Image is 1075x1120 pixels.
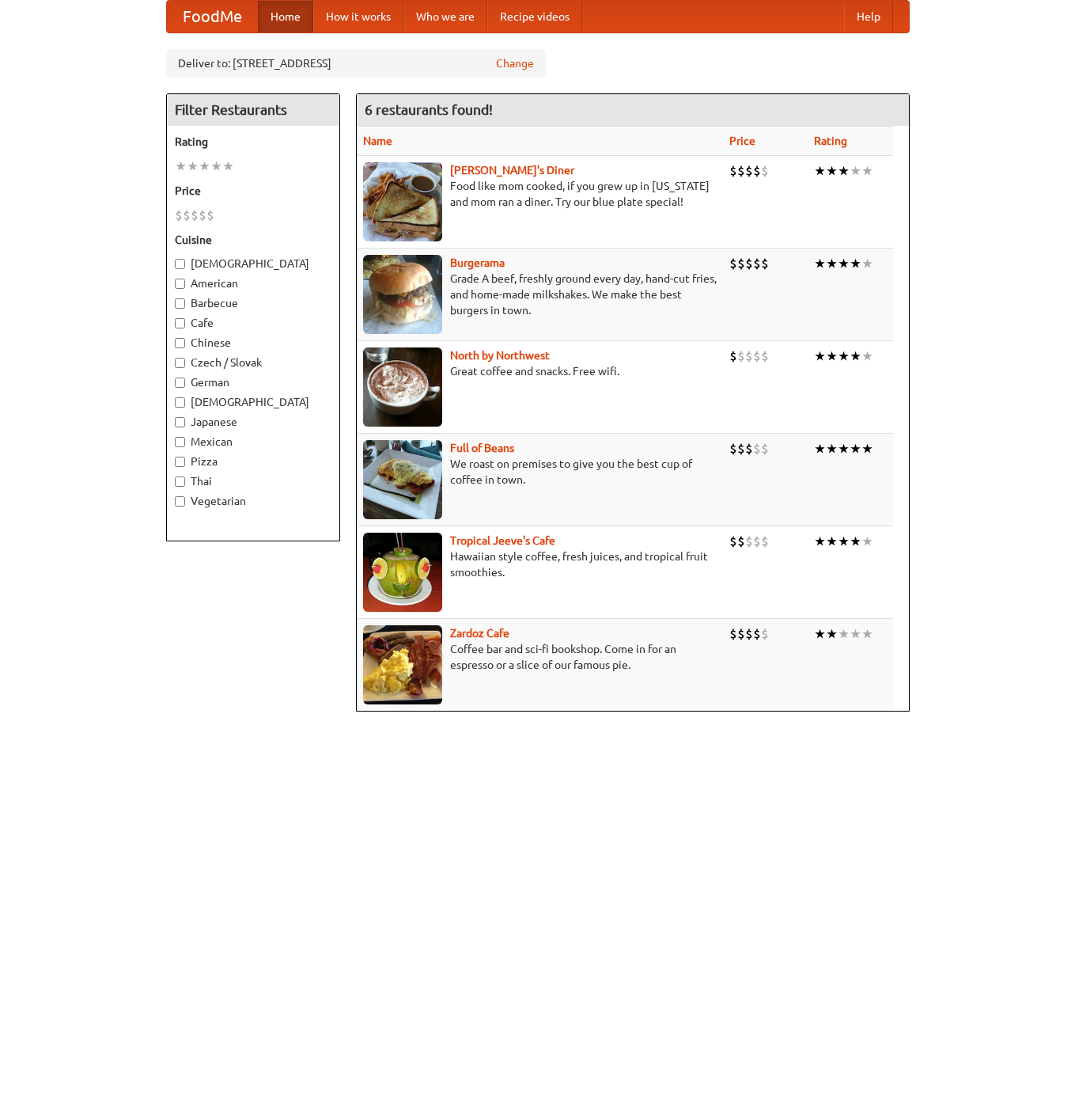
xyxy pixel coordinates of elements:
[450,627,509,640] b: Zardoz Cafe
[861,162,873,180] li: ★
[814,533,826,550] li: ★
[175,207,183,224] li: $
[175,417,185,427] input: Japanese
[737,533,745,550] li: $
[850,440,861,457] li: ★
[199,207,206,224] li: $
[166,49,546,78] div: Deliver to: [STREET_ADDRESS]
[850,162,861,180] li: ★
[745,162,753,180] li: $
[753,347,761,365] li: $
[826,162,838,180] li: ★
[363,271,717,318] p: Grade A beef, freshly ground every day, hand-cut fries, and home-made milkshakes. We make the bes...
[729,440,737,457] li: $
[175,437,185,447] input: Mexican
[175,454,331,469] label: Pizza
[737,625,745,643] li: $
[814,135,847,147] a: Rating
[175,394,331,410] label: [DEMOGRAPHIC_DATA]
[175,298,185,309] input: Barbecue
[403,1,487,32] a: Who we are
[861,440,873,457] li: ★
[175,259,185,269] input: [DEMOGRAPHIC_DATA]
[363,641,717,673] p: Coffee bar and sci-fi bookshop. Come in for an espresso or a slice of our famous pie.
[175,295,331,311] label: Barbecue
[175,414,331,430] label: Japanese
[826,625,838,643] li: ★
[753,625,761,643] li: $
[826,255,838,272] li: ★
[753,533,761,550] li: $
[183,207,191,224] li: $
[363,456,717,488] p: We roast on premises to give you the best cup of coffee in town.
[737,162,745,180] li: $
[450,534,555,547] a: Tropical Jeeve's Cafe
[222,158,234,175] li: ★
[745,625,753,643] li: $
[175,256,331,271] label: [DEMOGRAPHIC_DATA]
[450,349,550,362] a: North by Northwest
[745,533,753,550] li: $
[167,94,339,126] h4: Filter Restaurants
[729,625,737,643] li: $
[175,232,331,248] h5: Cuisine
[729,162,737,180] li: $
[838,533,850,550] li: ★
[745,347,753,365] li: $
[450,442,514,454] a: Full of Beans
[175,158,187,175] li: ★
[175,355,331,370] label: Czech / Slovak
[175,493,331,509] label: Vegetarian
[753,440,761,457] li: $
[745,255,753,272] li: $
[761,440,769,457] li: $
[826,347,838,365] li: ★
[838,347,850,365] li: ★
[850,625,861,643] li: ★
[175,134,331,150] h5: Rating
[363,440,442,519] img: beans.jpg
[861,625,873,643] li: ★
[199,158,210,175] li: ★
[363,533,442,612] img: jeeves.jpg
[206,207,214,224] li: $
[175,457,185,467] input: Pizza
[313,1,403,32] a: How it works
[737,347,745,365] li: $
[167,1,258,32] a: FoodMe
[175,358,185,368] input: Czech / Slovak
[850,347,861,365] li: ★
[761,255,769,272] li: $
[838,440,850,457] li: ★
[363,255,442,334] img: burgerama.jpg
[363,549,717,580] p: Hawaiian style coffee, fresh juices, and tropical fruit smoothies.
[814,625,826,643] li: ★
[363,363,717,379] p: Great coffee and snacks. Free wifi.
[838,255,850,272] li: ★
[761,162,769,180] li: $
[753,162,761,180] li: $
[450,164,574,177] a: [PERSON_NAME]'s Diner
[861,533,873,550] li: ★
[363,178,717,210] p: Food like mom cooked, if you grew up in [US_STATE] and mom ran a diner. Try our blue plate special!
[861,255,873,272] li: ★
[365,102,493,117] ng-pluralize: 6 restaurants found!
[450,256,505,269] b: Burgerama
[175,476,185,487] input: Thai
[850,533,861,550] li: ★
[191,207,199,224] li: $
[761,347,769,365] li: $
[175,335,331,351] label: Chinese
[175,338,185,348] input: Chinese
[175,473,331,489] label: Thai
[175,315,331,331] label: Cafe
[737,440,745,457] li: $
[210,158,222,175] li: ★
[729,533,737,550] li: $
[187,158,199,175] li: ★
[850,255,861,272] li: ★
[761,625,769,643] li: $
